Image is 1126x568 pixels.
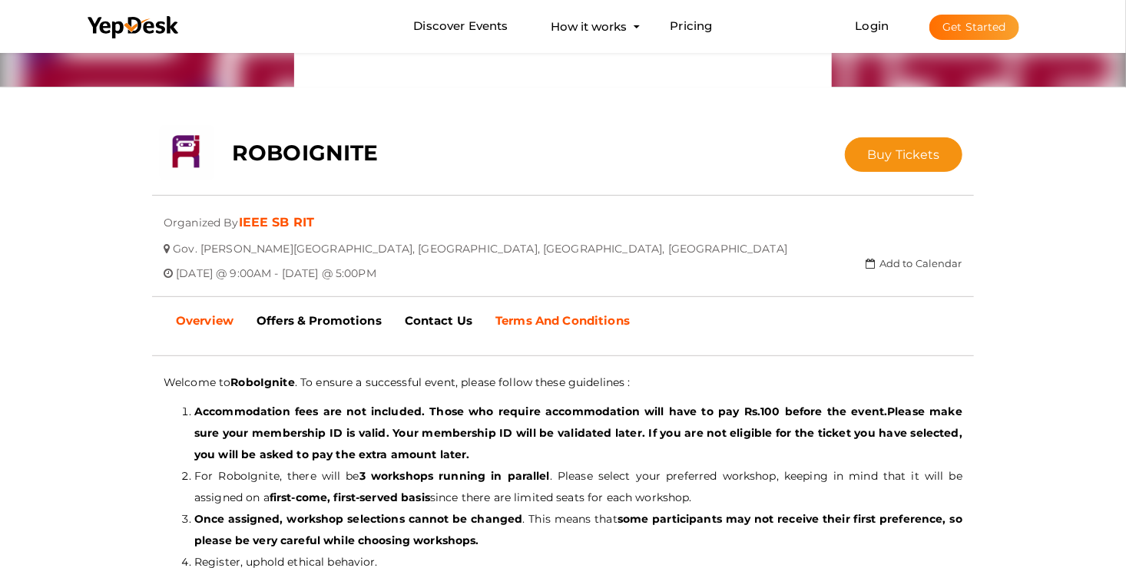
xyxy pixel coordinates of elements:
[194,465,962,508] li: For RoboIgnite, there will be . Please select your preferred workshop, keeping in mind that it wi...
[164,302,245,340] a: Overview
[164,372,962,393] p: Welcome to . To ensure a successful event, please follow these guidelines :
[845,137,962,172] button: Buy Tickets
[176,255,376,280] span: [DATE] @ 9:00AM - [DATE] @ 5:00PM
[239,215,315,230] a: IEEE SB RIT
[856,18,889,33] a: Login
[194,405,962,461] b: Please make sure your membership ID is valid. Your membership ID will be validated later. If you ...
[160,126,214,180] img: RSPMBPJE_small.png
[257,313,382,328] b: Offers & Promotions
[866,257,962,269] a: Add to Calendar
[484,302,641,340] a: Terms And Conditions
[194,405,887,418] b: Accommodation fees are not included. Those who require accommodation will have to pay Rs.100 befo...
[194,512,523,526] b: Once assigned, workshop selections cannot be changed
[176,313,233,328] b: Overview
[495,313,630,328] b: Terms And Conditions
[929,15,1019,40] button: Get Started
[867,147,940,162] span: Buy Tickets
[671,12,713,41] a: Pricing
[270,490,430,504] b: first-come, first-served basis
[230,375,294,389] b: RoboIgnite
[164,204,239,230] span: Organized By
[413,12,508,41] a: Discover Events
[405,313,472,328] b: Contact Us
[194,508,962,551] li: . This means that
[194,512,962,547] b: some participants may not receive their first preference, so please be very careful while choosin...
[393,302,484,340] a: Contact Us
[232,140,378,166] b: ROBOIGNITE
[359,469,550,483] b: 3 workshops running in parallel
[547,12,632,41] button: How it works
[173,230,787,256] span: Gov. [PERSON_NAME][GEOGRAPHIC_DATA], [GEOGRAPHIC_DATA], [GEOGRAPHIC_DATA], [GEOGRAPHIC_DATA]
